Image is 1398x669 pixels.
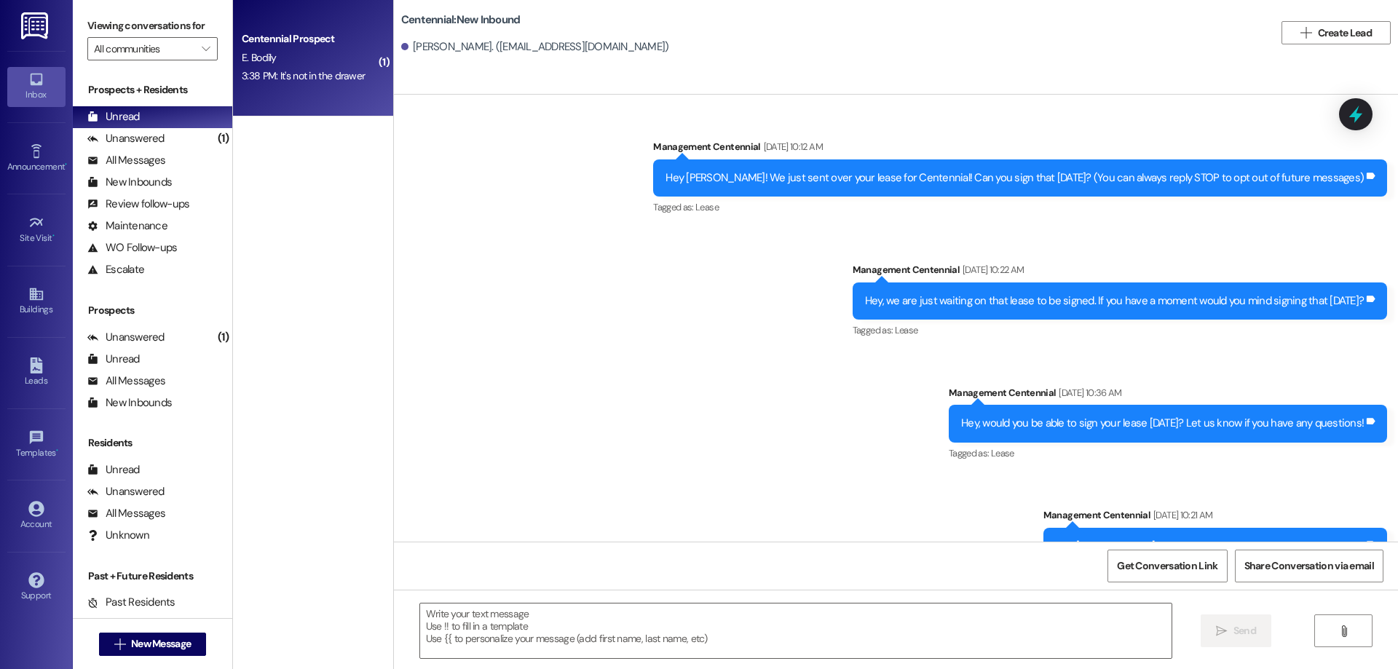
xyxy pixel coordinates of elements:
div: All Messages [87,506,165,521]
i:  [114,638,125,650]
div: [DATE] 10:12 AM [760,139,823,154]
input: All communities [94,37,194,60]
img: ResiDesk Logo [21,12,51,39]
a: Templates • [7,425,66,464]
a: Site Visit • [7,210,66,250]
div: [PERSON_NAME]. ([EMAIL_ADDRESS][DOMAIN_NAME]) [401,39,669,55]
div: Maintenance [87,218,167,234]
div: (1) [214,127,232,150]
button: Send [1201,614,1271,647]
span: Create Lead [1318,25,1372,41]
span: • [52,231,55,241]
div: Residents [73,435,232,451]
div: Unread [87,462,140,478]
div: Prospects + Residents [73,82,232,98]
div: Management Centennial [1043,507,1387,528]
div: New Inbounds [87,175,172,190]
b: Centennial: New Inbound [401,12,521,28]
div: Management Centennial [949,385,1387,405]
div: Centennial Prospect [242,31,376,47]
span: Get Conversation Link [1117,558,1217,574]
div: Hey [PERSON_NAME]! Do you have any questions about the lease? [1056,539,1364,554]
span: Share Conversation via email [1244,558,1374,574]
div: [DATE] 10:21 AM [1150,507,1212,523]
div: Past Residents [87,595,175,610]
a: Support [7,568,66,607]
i:  [1216,625,1227,637]
label: Viewing conversations for [87,15,218,37]
div: (1) [214,326,232,349]
button: New Message [99,633,207,656]
div: 3:38 PM: It's not in the drawer [242,69,365,82]
i:  [1338,625,1349,637]
span: Send [1233,623,1256,638]
div: All Messages [87,153,165,168]
div: Unanswered [87,330,165,345]
span: • [65,159,67,170]
div: Tagged as: [653,197,1387,218]
button: Share Conversation via email [1235,550,1383,582]
div: Tagged as: [949,443,1387,464]
span: New Message [131,636,191,652]
div: Hey [PERSON_NAME]! We just sent over your lease for Centennial! Can you sign that [DATE]? (You ca... [666,170,1364,186]
a: Inbox [7,67,66,106]
span: Lease [695,201,719,213]
div: Past + Future Residents [73,569,232,584]
button: Create Lead [1281,21,1391,44]
i:  [1300,27,1311,39]
a: Leads [7,353,66,392]
div: Tagged as: [853,320,1387,341]
div: Hey, we are just waiting on that lease to be signed. If you have a moment would you mind signing ... [865,293,1364,309]
span: • [56,446,58,456]
div: Review follow-ups [87,197,189,212]
a: Buildings [7,282,66,321]
div: Unread [87,109,140,124]
span: Lease [991,447,1014,459]
div: Escalate [87,262,144,277]
a: Account [7,496,66,536]
div: [DATE] 10:22 AM [959,262,1024,277]
div: Unanswered [87,131,165,146]
span: E. Bodily [242,51,277,64]
div: Prospects [73,303,232,318]
div: [DATE] 10:36 AM [1055,385,1121,400]
i:  [202,43,210,55]
div: Unanswered [87,484,165,499]
div: Management Centennial [853,262,1387,282]
div: All Messages [87,373,165,389]
div: Unread [87,352,140,367]
div: New Inbounds [87,395,172,411]
div: WO Follow-ups [87,240,177,256]
div: Unknown [87,528,149,543]
div: Hey, would you be able to sign your lease [DATE]? Let us know if you have any questions! [961,416,1364,431]
div: Management Centennial [653,139,1387,159]
span: Lease [895,324,918,336]
button: Get Conversation Link [1107,550,1227,582]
